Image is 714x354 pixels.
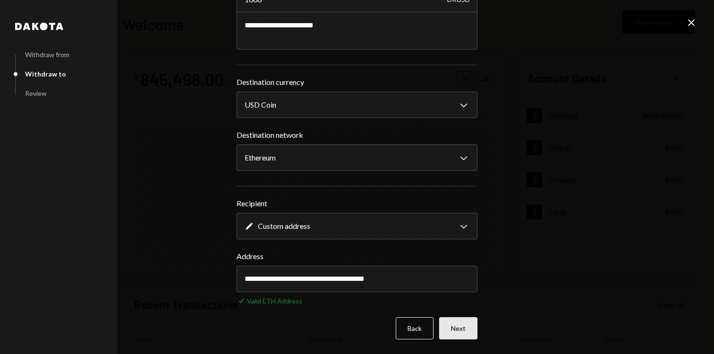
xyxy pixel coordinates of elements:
[237,213,477,239] button: Recipient
[237,92,477,118] button: Destination currency
[439,317,477,339] button: Next
[237,76,477,88] label: Destination currency
[237,129,477,141] label: Destination network
[25,70,66,78] div: Withdraw to
[247,296,302,306] div: Valid ETH Address
[25,89,47,97] div: Review
[396,317,433,339] button: Back
[237,198,477,209] label: Recipient
[237,251,477,262] label: Address
[237,144,477,171] button: Destination network
[25,51,69,59] div: Withdraw from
